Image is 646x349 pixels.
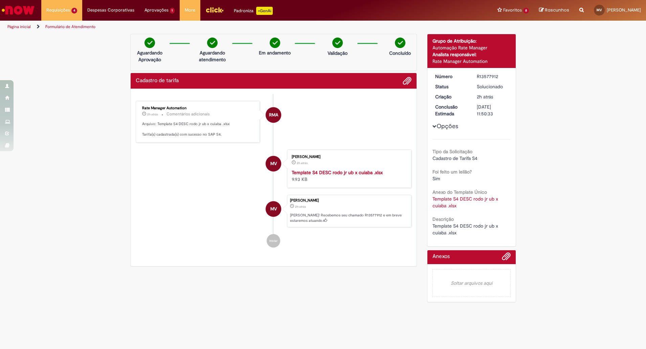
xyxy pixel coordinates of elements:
[207,38,218,48] img: check-circle-green.png
[432,254,450,260] h2: Anexos
[269,107,278,123] span: RMA
[432,44,511,51] div: Automação Rate Manager
[144,7,169,14] span: Aprovações
[607,7,641,13] span: [PERSON_NAME]
[205,5,224,15] img: click_logo_yellow_360x200.png
[147,112,158,116] span: 2h atrás
[503,7,522,14] span: Favoritos
[432,216,454,222] b: Descrição
[133,49,166,63] p: Aguardando Aprovação
[477,73,508,80] div: R13577912
[432,269,511,297] em: Soltar arquivos aqui
[142,121,255,137] p: Arquivo: Template S4 DESC rodo jr ub x cuiaba .xlsx Tarifa(s) cadastrada(s) com sucesso no SAP S4.
[432,196,499,209] a: Download de Template S4 DESC rodo jr ub x cuiaba .xlsx
[136,78,179,84] h2: Cadastro de tarifa Histórico de tíquete
[196,49,229,63] p: Aguardando atendimento
[545,7,569,13] span: Rascunhos
[259,49,291,56] p: Em andamento
[292,169,383,176] a: Template S4 DESC rodo jr ub x cuiaba .xlsx
[136,94,412,254] ul: Histórico de tíquete
[432,148,472,155] b: Tipo da Solicitação
[297,161,308,165] span: 2h atrás
[1,3,36,17] img: ServiceNow
[295,205,306,209] span: 2h atrás
[256,7,273,15] p: +GenAi
[432,189,487,195] b: Anexo do Template Único
[432,38,511,44] div: Grupo de Atribuição:
[7,24,31,29] a: Página inicial
[477,93,508,100] div: 29/09/2025 15:50:27
[147,112,158,116] time: 29/09/2025 16:00:38
[432,176,440,182] span: Sim
[166,111,210,117] small: Comentários adicionais
[144,38,155,48] img: check-circle-green.png
[266,107,281,123] div: Rate Manager Automation
[477,103,508,117] div: [DATE] 11:50:33
[332,38,343,48] img: check-circle-green.png
[432,58,511,65] div: Rate Manager Automation
[395,38,405,48] img: check-circle-green.png
[295,205,306,209] time: 29/09/2025 15:50:27
[502,252,511,264] button: Adicionar anexos
[539,7,569,14] a: Rascunhos
[430,93,472,100] dt: Criação
[266,156,281,171] div: Mateus Marinho Vian
[5,21,426,33] ul: Trilhas de página
[432,169,472,175] b: Foi feito um leilão?
[477,83,508,90] div: Solucionado
[45,24,95,29] a: Formulário de Atendimento
[430,73,472,80] dt: Número
[389,50,411,56] p: Concluído
[185,7,195,14] span: More
[136,195,412,227] li: Mateus Marinho Vian
[432,155,477,161] span: Cadastro de Tarifa S4
[46,7,70,14] span: Requisições
[597,8,602,12] span: MV
[170,8,175,14] span: 1
[290,213,408,223] p: [PERSON_NAME]! Recebemos seu chamado R13577912 e em breve estaremos atuando.
[87,7,134,14] span: Despesas Corporativas
[270,38,280,48] img: check-circle-green.png
[477,94,493,100] span: 2h atrás
[523,8,529,14] span: 8
[430,103,472,117] dt: Conclusão Estimada
[328,50,348,56] p: Validação
[234,7,273,15] div: Padroniza
[270,156,277,172] span: MV
[290,199,408,203] div: [PERSON_NAME]
[403,76,411,85] button: Adicionar anexos
[266,201,281,217] div: Mateus Marinho Vian
[292,169,404,183] div: 9.93 KB
[432,223,499,236] span: Template S4 DESC rodo jr ub x cuiaba .xlsx
[270,201,277,217] span: MV
[432,51,511,58] div: Analista responsável:
[142,106,255,110] div: Rate Manager Automation
[71,8,77,14] span: 4
[430,83,472,90] dt: Status
[292,155,404,159] div: [PERSON_NAME]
